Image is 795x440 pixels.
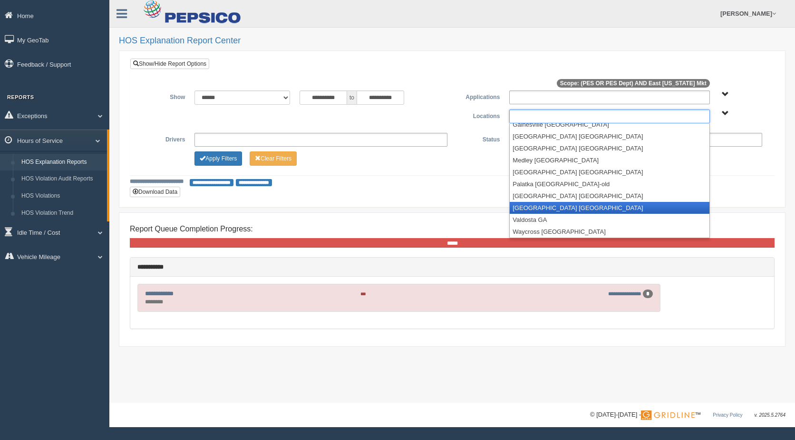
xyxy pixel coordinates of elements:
[510,119,709,130] li: Gainesville [GEOGRAPHIC_DATA]
[194,151,242,166] button: Change Filter Options
[119,36,785,46] h2: HOS Explanation Report Center
[17,154,107,171] a: HOS Explanation Reports
[130,59,209,69] a: Show/Hide Report Options
[347,90,357,105] span: to
[510,190,709,202] li: [GEOGRAPHIC_DATA] [GEOGRAPHIC_DATA]
[510,130,709,142] li: [GEOGRAPHIC_DATA] [GEOGRAPHIC_DATA]
[557,79,710,88] span: Scope: (PES OR PES Dept) AND East [US_STATE] Mkt
[137,133,190,144] label: Drivers
[713,412,742,418] a: Privacy Policy
[510,178,709,190] li: Palatka [GEOGRAPHIC_DATA]-old
[641,410,695,420] img: Gridline
[17,170,107,188] a: HOS Violation Audit Reports
[250,151,297,166] button: Change Filter Options
[510,142,709,154] li: [GEOGRAPHIC_DATA] [GEOGRAPHIC_DATA]
[452,110,504,121] label: Locations
[510,214,709,226] li: Valdosta GA
[755,412,785,418] span: v. 2025.5.2764
[452,133,504,144] label: Status
[130,187,180,197] button: Download Data
[590,410,785,420] div: © [DATE]-[DATE] - ™
[510,166,709,178] li: [GEOGRAPHIC_DATA] [GEOGRAPHIC_DATA]
[137,90,190,102] label: Show
[510,226,709,238] li: Waycross [GEOGRAPHIC_DATA]
[17,205,107,222] a: HOS Violation Trend
[510,154,709,166] li: Medley [GEOGRAPHIC_DATA]
[510,202,709,214] li: [GEOGRAPHIC_DATA] [GEOGRAPHIC_DATA]
[452,90,504,102] label: Applications
[130,225,775,233] h4: Report Queue Completion Progress:
[17,188,107,205] a: HOS Violations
